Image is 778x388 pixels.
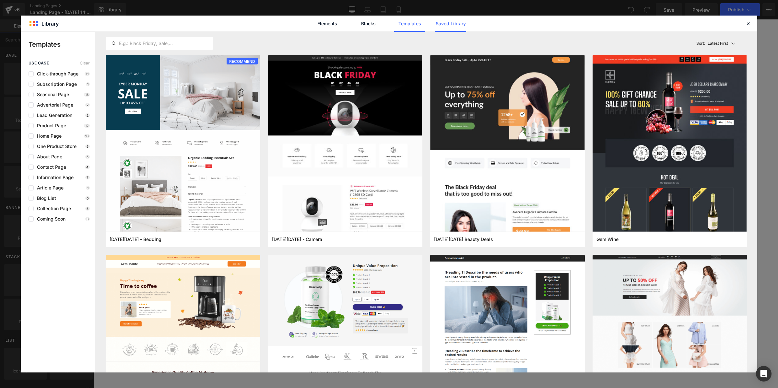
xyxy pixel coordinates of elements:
[85,217,90,221] p: 3
[84,124,90,128] p: 12
[34,123,66,128] span: Product Page
[34,82,77,87] span: Subscription Page
[435,16,466,32] a: Saved Library
[85,72,90,76] p: 11
[85,196,90,200] p: 0
[34,216,65,222] span: Coming Soon
[34,102,73,108] span: Advertorial Page
[85,155,90,159] p: 5
[34,154,62,159] span: About Page
[34,206,71,211] span: Collection Page
[272,236,322,242] span: Black Friday - Camera
[708,40,728,46] p: Latest First
[110,236,161,242] span: Cyber Monday - Bedding
[694,37,747,50] button: Latest FirstSort:Latest First
[312,16,343,32] a: Elements
[84,134,90,138] p: 18
[85,113,90,117] p: 2
[353,16,384,32] a: Blocks
[394,16,425,32] a: Templates
[34,165,66,170] span: Contact Page
[29,61,49,65] span: use case
[85,165,90,169] p: 4
[106,40,213,47] input: E.g.: Black Friday, Sale,...
[158,65,526,73] p: Start building your page
[86,186,90,190] p: 1
[596,236,619,242] span: Gem Wine
[34,185,64,190] span: Article Page
[85,103,90,107] p: 2
[34,92,69,97] span: Seasonal Page
[34,133,62,139] span: Home Page
[34,196,56,201] span: Blog List
[434,236,493,242] span: Black Friday Beauty Deals
[85,176,90,179] p: 7
[756,366,772,382] div: Open Intercom Messenger
[158,163,526,167] p: or Drag & Drop elements from left sidebar
[84,93,90,97] p: 18
[80,61,90,65] span: Clear
[313,144,371,157] a: Explore Template
[227,58,258,65] span: RECOMMEND
[86,82,90,86] p: 1
[29,40,95,49] p: Templates
[34,144,77,149] span: One Product Store
[34,175,74,180] span: Information Page
[85,207,90,211] p: 5
[34,71,78,76] span: Click-through Page
[34,113,72,118] span: Lead Generation
[85,144,90,148] p: 5
[696,41,705,46] span: Sort:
